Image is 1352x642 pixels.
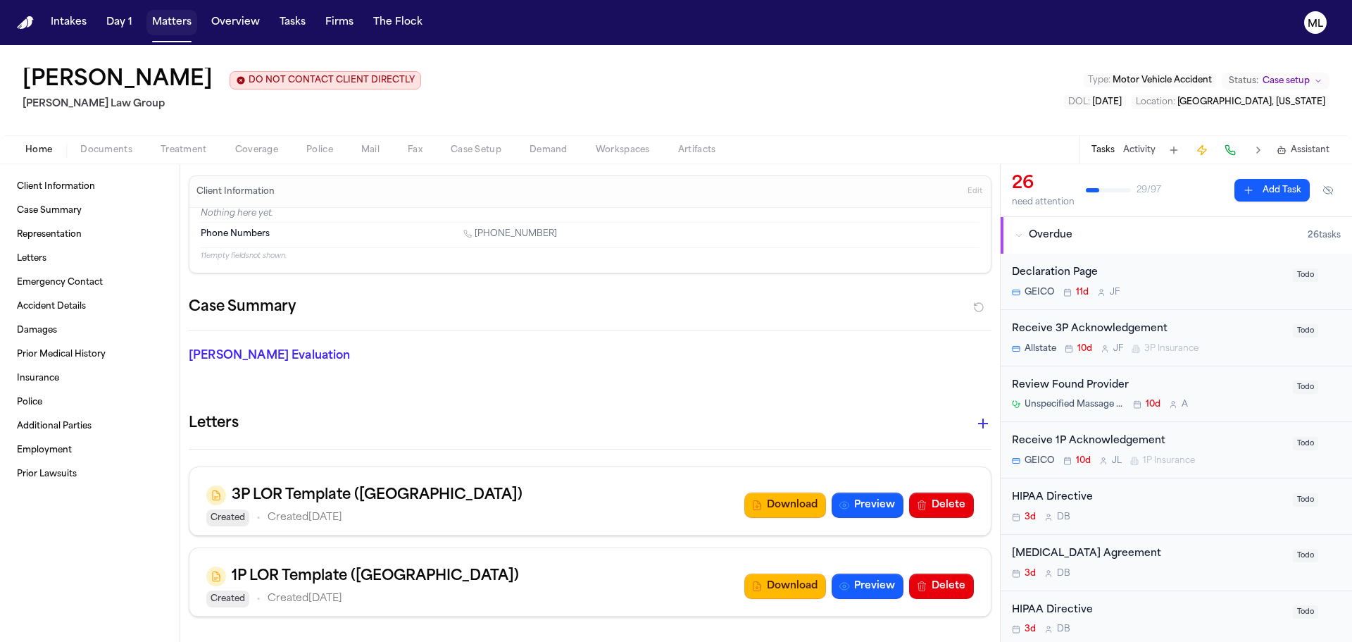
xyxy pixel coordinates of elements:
div: Open task: Receive 1P Acknowledgement [1001,422,1352,479]
button: Tasks [1091,144,1115,156]
span: Workspaces [596,144,650,156]
a: Employment [11,439,168,462]
span: Case setup [1263,75,1310,87]
button: Preview [832,493,903,518]
button: Preview [832,574,903,599]
span: Todo [1293,324,1318,338]
button: Edit Type: Motor Vehicle Accident [1084,73,1216,87]
button: Download [744,574,826,599]
div: HIPAA Directive [1012,490,1284,506]
button: The Flock [368,10,428,35]
div: 26 [1012,173,1075,195]
a: Insurance [11,367,168,390]
span: 1P Insurance [1143,455,1195,467]
span: Treatment [161,144,207,156]
span: Unspecified Massage Therapist in [GEOGRAPHIC_DATA], [GEOGRAPHIC_DATA] area [1025,399,1125,410]
span: Todo [1293,381,1318,394]
a: Letters [11,247,168,270]
a: Overview [206,10,265,35]
button: Hide completed tasks (⌘⇧H) [1315,179,1341,202]
span: Todo [1293,268,1318,282]
span: 10d [1146,399,1160,410]
a: Home [17,16,34,30]
a: Call 1 (561) 267-2652 [463,228,557,240]
button: Add Task [1234,179,1310,202]
span: Police [306,144,333,156]
div: Receive 3P Acknowledgement [1012,321,1284,338]
span: Type : [1088,76,1110,85]
a: Intakes [45,10,92,35]
img: Finch Logo [17,16,34,30]
div: [MEDICAL_DATA] Agreement [1012,546,1284,562]
span: Phone Numbers [201,228,270,240]
a: Additional Parties [11,415,168,438]
span: Todo [1293,549,1318,562]
div: Open task: Retainer Agreement [1001,535,1352,591]
span: • [256,591,261,607]
span: Fax [408,144,423,156]
button: Change status from Case setup [1222,73,1329,89]
span: D B [1057,624,1070,635]
div: HIPAA Directive [1012,603,1284,619]
span: J F [1110,287,1120,298]
span: J L [1112,455,1122,467]
button: Activity [1123,144,1156,156]
a: Prior Lawsuits [11,463,168,486]
span: Status: [1229,75,1258,87]
span: • [256,510,261,526]
button: Create Immediate Task [1192,140,1212,160]
span: Mail [361,144,380,156]
div: Open task: Review Found Provider [1001,366,1352,423]
span: Overdue [1029,228,1072,242]
span: Allstate [1025,343,1056,354]
div: need attention [1012,197,1075,208]
span: Artifacts [678,144,716,156]
span: [DATE] [1092,98,1122,106]
h1: [PERSON_NAME] [23,68,213,93]
span: Todo [1293,605,1318,619]
a: Prior Medical History [11,343,168,366]
a: Emergency Contact [11,271,168,294]
button: Download [744,493,826,518]
a: Case Summary [11,199,168,222]
span: 26 task s [1308,230,1341,241]
h3: 3P LOR Template ([GEOGRAPHIC_DATA]) [232,484,522,507]
button: Assistant [1277,144,1329,156]
button: Overdue26tasks [1001,217,1352,254]
span: Documents [80,144,132,156]
button: Firms [320,10,359,35]
button: Delete [909,574,974,599]
span: 10d [1077,343,1092,354]
p: Created [DATE] [268,510,342,526]
a: Damages [11,319,168,342]
div: Receive 1P Acknowledgement [1012,433,1284,450]
button: Edit matter name [23,68,213,93]
div: Open task: HIPAA Directive [1001,479,1352,535]
a: Client Information [11,175,168,198]
div: Open task: Receive 3P Acknowledgement [1001,310,1352,366]
a: Police [11,391,168,414]
button: Edit DOL: 2025-03-31 [1064,95,1126,109]
button: Delete [909,493,974,518]
span: [GEOGRAPHIC_DATA], [US_STATE] [1177,98,1325,106]
div: Declaration Page [1012,265,1284,281]
span: D B [1057,568,1070,579]
span: Coverage [235,144,278,156]
div: Review Found Provider [1012,378,1284,394]
button: Matters [146,10,197,35]
span: Todo [1293,437,1318,450]
span: Demand [530,144,568,156]
p: Created [DATE] [268,591,342,607]
h2: Case Summary [189,296,296,319]
span: Location : [1136,98,1175,106]
span: J F [1113,343,1123,354]
span: DO NOT CONTACT CLIENT DIRECTLY [249,75,415,86]
h1: Letters [189,412,239,435]
span: A [1182,399,1188,410]
button: Tasks [274,10,311,35]
button: Edit Location: Lantana, Florida [1132,95,1329,109]
span: GEICO [1025,455,1055,467]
